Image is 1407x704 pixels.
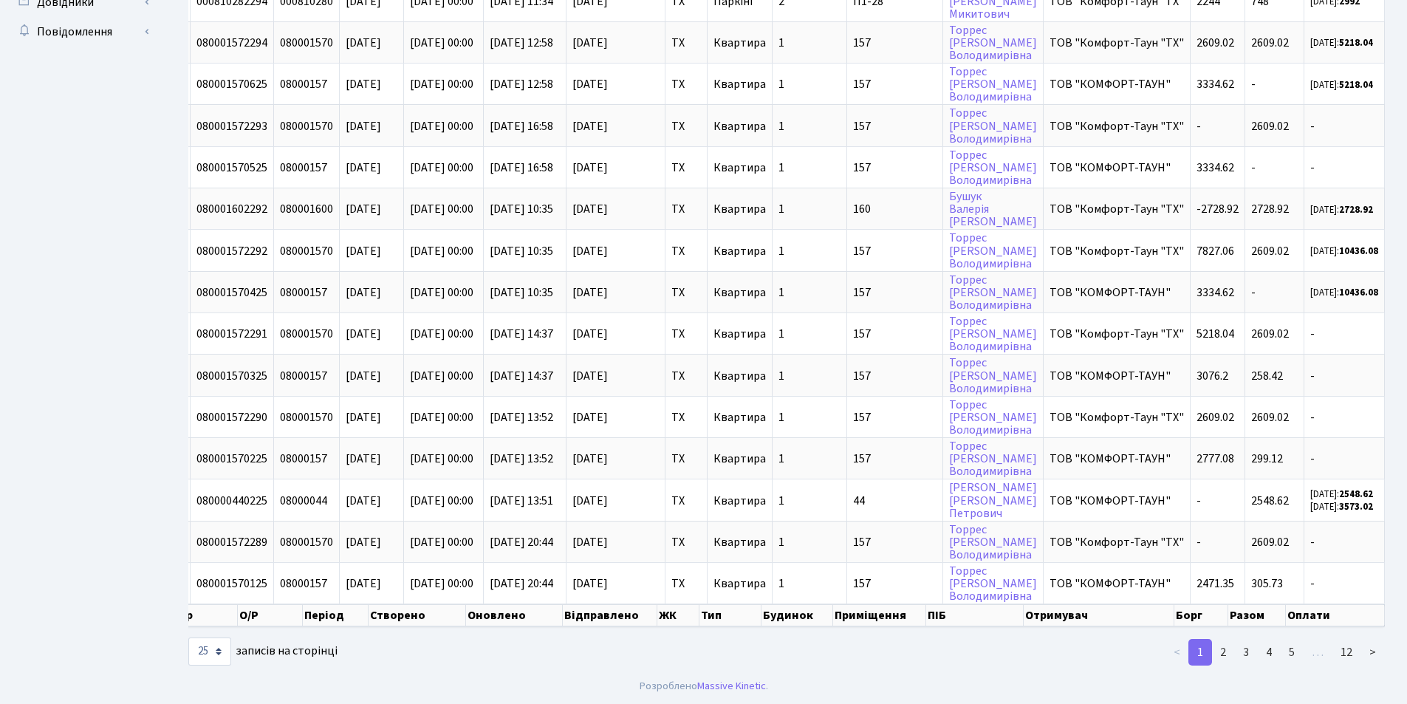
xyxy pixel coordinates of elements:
[671,37,701,49] span: ТХ
[346,451,381,467] span: [DATE]
[853,328,937,340] span: 157
[196,35,267,51] span: 080001572294
[490,575,553,592] span: [DATE] 20:44
[1197,243,1234,259] span: 7827.06
[1310,286,1378,299] small: [DATE]:
[410,201,473,217] span: [DATE] 00:00
[1251,76,1256,92] span: -
[196,284,267,301] span: 080001570425
[572,245,659,257] span: [DATE]
[778,575,784,592] span: 1
[778,118,784,134] span: 1
[1211,639,1235,666] a: 2
[1251,575,1283,592] span: 305.73
[346,118,381,134] span: [DATE]
[490,326,553,342] span: [DATE] 14:37
[346,534,381,550] span: [DATE]
[346,160,381,176] span: [DATE]
[1251,368,1283,384] span: 258.42
[713,201,766,217] span: Квартира
[1050,411,1184,423] span: ТОВ "Комфорт-Таун "ТХ"
[949,230,1037,272] a: Торрес[PERSON_NAME]Володимирівна
[1310,488,1373,501] small: [DATE]:
[280,160,327,176] span: 08000157
[671,411,701,423] span: ТХ
[713,243,766,259] span: Квартира
[196,368,267,384] span: 080001570325
[410,575,473,592] span: [DATE] 00:00
[490,243,553,259] span: [DATE] 10:35
[1310,500,1373,513] small: [DATE]:
[1310,203,1373,216] small: [DATE]:
[410,118,473,134] span: [DATE] 00:00
[196,575,267,592] span: 080001570125
[778,326,784,342] span: 1
[778,451,784,467] span: 1
[853,120,937,132] span: 157
[1251,326,1289,342] span: 2609.02
[949,272,1037,313] a: Торрес[PERSON_NAME]Володимирівна
[949,22,1037,64] a: Торрес[PERSON_NAME]Володимирівна
[410,326,473,342] span: [DATE] 00:00
[572,495,659,507] span: [DATE]
[1228,604,1286,626] th: Разом
[572,328,659,340] span: [DATE]
[1197,118,1201,134] span: -
[410,534,473,550] span: [DATE] 00:00
[949,313,1037,355] a: Торрес[PERSON_NAME]Володимирівна
[410,451,473,467] span: [DATE] 00:00
[490,534,553,550] span: [DATE] 20:44
[369,604,466,626] th: Створено
[671,203,701,215] span: ТХ
[713,76,766,92] span: Квартира
[713,160,766,176] span: Квартира
[949,355,1037,397] a: Торрес[PERSON_NAME]Володимирівна
[1286,604,1385,626] th: Оплати
[778,493,784,509] span: 1
[280,451,327,467] span: 08000157
[1024,604,1174,626] th: Отримувач
[713,534,766,550] span: Квартира
[1339,78,1373,92] b: 5218.04
[713,326,766,342] span: Квартира
[7,17,155,47] a: Повідомлення
[1050,536,1184,548] span: ТОВ "Комфорт-Таун "ТХ"
[853,536,937,548] span: 157
[713,451,766,467] span: Квартира
[713,35,766,51] span: Квартира
[853,287,937,298] span: 157
[853,411,937,423] span: 157
[713,118,766,134] span: Квартира
[949,106,1037,147] a: Торрес[PERSON_NAME]Володимирівна
[280,368,327,384] span: 08000157
[1251,243,1289,259] span: 2609.02
[778,35,784,51] span: 1
[1174,604,1229,626] th: Борг
[1251,160,1256,176] span: -
[671,536,701,548] span: ТХ
[1251,118,1289,134] span: 2609.02
[572,411,659,423] span: [DATE]
[1310,578,1378,589] span: -
[280,284,327,301] span: 08000157
[853,370,937,382] span: 157
[490,160,553,176] span: [DATE] 16:58
[949,397,1037,438] a: Торрес[PERSON_NAME]Володимирівна
[699,604,761,626] th: Тип
[346,35,381,51] span: [DATE]
[188,638,338,666] label: записів на сторінці
[1197,160,1234,176] span: 3334.62
[1339,245,1378,258] b: 10436.08
[346,409,381,426] span: [DATE]
[572,37,659,49] span: [DATE]
[490,35,553,51] span: [DATE] 12:58
[196,76,267,92] span: 080001570625
[196,243,267,259] span: 080001572292
[1310,370,1378,382] span: -
[1251,409,1289,426] span: 2609.02
[346,493,381,509] span: [DATE]
[346,575,381,592] span: [DATE]
[1050,162,1184,174] span: ТОВ "КОМФОРТ-ТАУН"
[1050,37,1184,49] span: ТОВ "Комфорт-Таун "ТХ"
[572,78,659,90] span: [DATE]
